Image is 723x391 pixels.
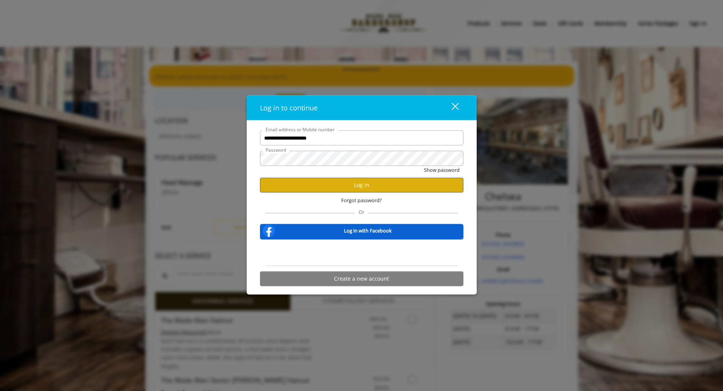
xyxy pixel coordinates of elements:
[443,102,458,113] div: close dialog
[424,166,460,174] button: Show password
[260,103,318,112] span: Log in to continue
[323,244,400,261] iframe: Sign in with Google Button
[260,271,463,286] button: Create a new account
[260,130,463,146] input: Email address or Mobile number
[341,196,382,204] span: Forgot password?
[262,146,290,154] label: Password
[355,208,368,215] span: Or
[262,126,339,133] label: Email address or Mobile number
[260,177,463,192] button: Log in
[260,151,463,166] input: Password
[261,223,276,238] img: facebook-logo
[438,100,463,115] button: close dialog
[344,227,392,235] b: Log in with Facebook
